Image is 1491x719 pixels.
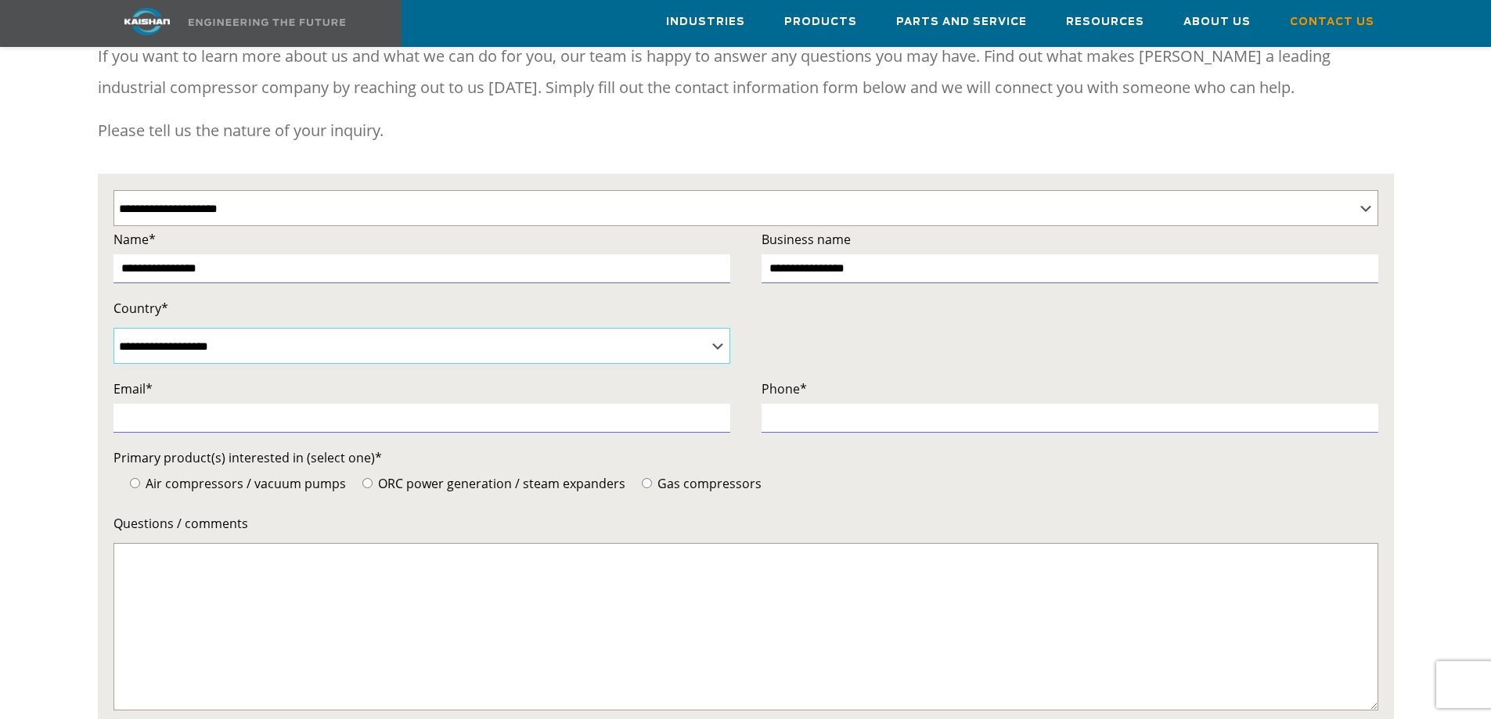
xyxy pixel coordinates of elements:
label: Country* [113,297,730,319]
a: About Us [1183,1,1251,43]
span: Contact Us [1290,13,1374,31]
a: Resources [1066,1,1144,43]
img: kaishan logo [88,8,206,35]
input: Air compressors / vacuum pumps [130,478,140,488]
a: Products [784,1,857,43]
a: Parts and Service [896,1,1027,43]
span: About Us [1183,13,1251,31]
span: Products [784,13,857,31]
p: If you want to learn more about us and what we can do for you, our team is happy to answer any qu... [98,41,1394,103]
p: Please tell us the nature of your inquiry. [98,115,1394,146]
span: ORC power generation / steam expanders [375,475,625,492]
label: Email* [113,378,730,400]
span: Resources [1066,13,1144,31]
label: Phone* [762,378,1378,400]
label: Questions / comments [113,512,1378,534]
span: Gas compressors [654,475,762,492]
label: Business name [762,228,1378,250]
input: Gas compressors [642,478,652,488]
span: Parts and Service [896,13,1027,31]
span: Air compressors / vacuum pumps [142,475,346,492]
a: Contact Us [1290,1,1374,43]
a: Industries [666,1,745,43]
input: ORC power generation / steam expanders [362,478,373,488]
label: Name* [113,228,730,250]
img: Engineering the future [189,19,345,26]
span: Industries [666,13,745,31]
